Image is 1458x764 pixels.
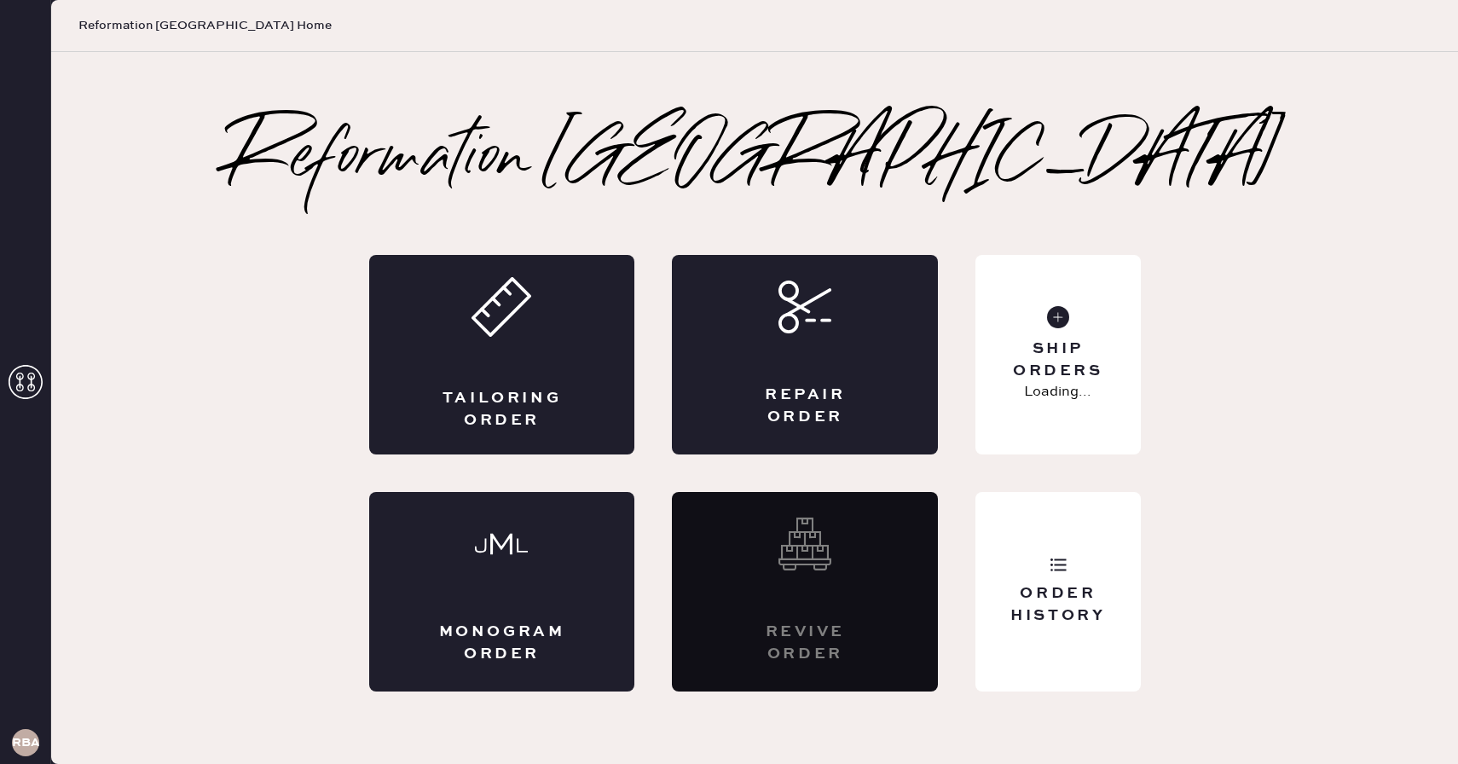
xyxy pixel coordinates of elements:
span: Reformation [GEOGRAPHIC_DATA] Home [78,17,332,34]
div: Interested? Contact us at care@hemster.co [672,492,938,692]
div: Ship Orders [989,339,1126,381]
div: Repair Order [740,385,870,427]
div: Order History [989,583,1126,626]
div: Monogram Order [437,622,567,664]
h3: RBA [12,737,39,749]
div: Tailoring Order [437,388,567,431]
p: Loading... [1024,382,1091,402]
div: Revive order [740,622,870,664]
h2: Reformation [GEOGRAPHIC_DATA] [228,125,1282,194]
